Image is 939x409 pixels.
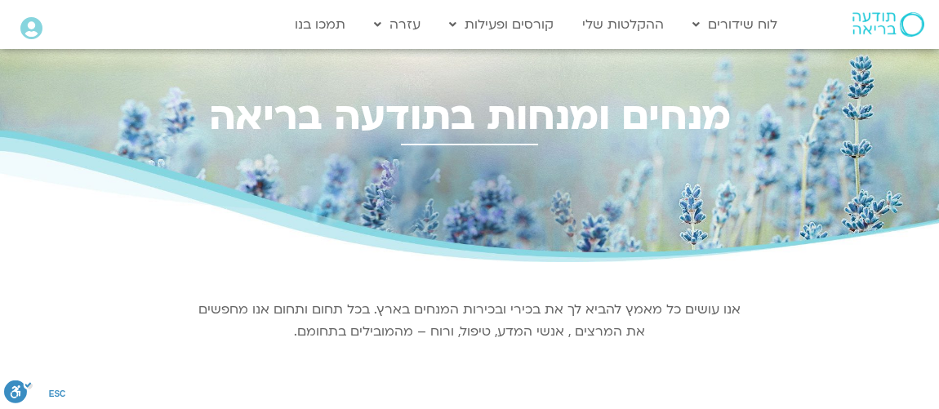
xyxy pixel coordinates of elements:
[196,299,743,343] p: אנו עושים כל מאמץ להביא לך את בכירי ובכירות המנחים בארץ. בכל תחום ותחום אנו מחפשים את המרצים , אנ...
[441,9,562,40] a: קורסים ופעילות
[852,12,924,37] img: תודעה בריאה
[574,9,672,40] a: ההקלטות שלי
[366,9,429,40] a: עזרה
[12,94,927,139] h2: מנחים ומנחות בתודעה בריאה
[287,9,354,40] a: תמכו בנו
[684,9,785,40] a: לוח שידורים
